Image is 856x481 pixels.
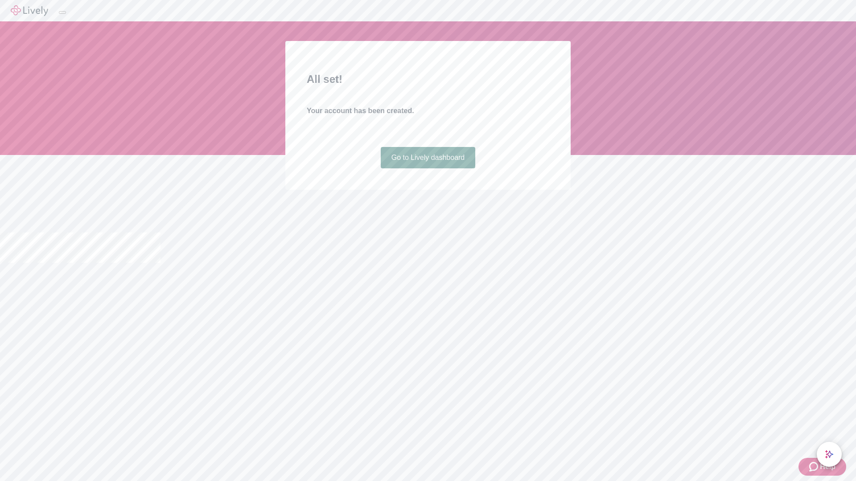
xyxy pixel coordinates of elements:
[381,147,476,168] a: Go to Lively dashboard
[307,71,549,87] h2: All set!
[11,5,48,16] img: Lively
[809,461,820,472] svg: Zendesk support icon
[825,450,834,459] svg: Lively AI Assistant
[817,442,842,467] button: chat
[820,461,835,472] span: Help
[798,458,846,476] button: Zendesk support iconHelp
[307,106,549,116] h4: Your account has been created.
[59,11,66,14] button: Log out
